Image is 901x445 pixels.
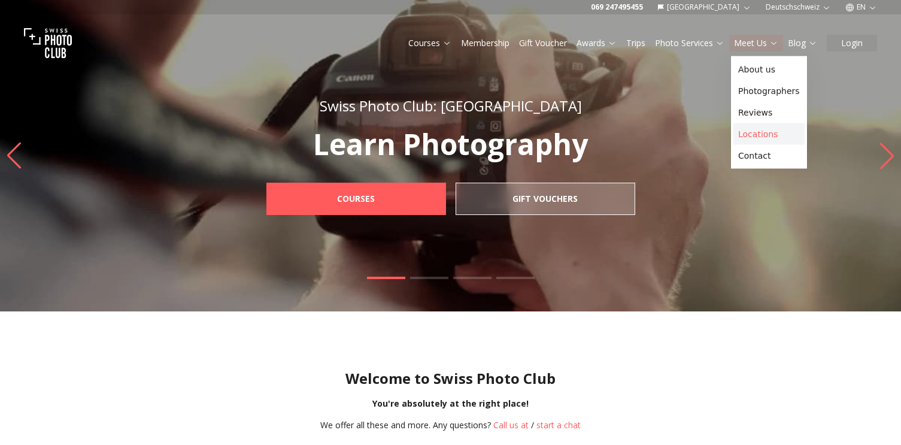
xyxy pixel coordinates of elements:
a: Trips [626,37,645,49]
a: Courses [408,37,451,49]
a: Photo Services [655,37,724,49]
button: Photo Services [650,35,729,52]
a: Gift Voucher [519,37,567,49]
div: / [320,419,581,431]
b: Courses [337,193,375,205]
button: Meet Us [729,35,783,52]
button: Courses [404,35,456,52]
a: About us [733,59,805,80]
div: You're absolutely at the right place! [10,398,891,410]
button: Trips [621,35,650,52]
a: Photographers [733,80,805,102]
a: Meet Us [734,37,778,49]
a: Membership [461,37,509,49]
a: Contact [733,145,805,167]
a: Locations [733,123,805,145]
button: Login [827,35,877,52]
a: Awards [577,37,617,49]
span: We offer all these and more. Any questions? [320,419,491,431]
div: Swiss Photo Club: [GEOGRAPHIC_DATA] [240,96,662,116]
a: Call us at [493,419,529,431]
a: Courses [266,183,446,215]
p: Learn Photography [240,130,662,159]
button: Gift Voucher [514,35,572,52]
a: 069 247495455 [591,2,643,12]
button: Membership [456,35,514,52]
button: Awards [572,35,621,52]
a: Reviews [733,102,805,123]
h1: Welcome to Swiss Photo Club [10,369,891,388]
button: start a chat [536,419,581,431]
button: Blog [783,35,822,52]
a: Gift Vouchers [456,183,635,215]
b: Gift Vouchers [512,193,578,205]
a: Blog [788,37,817,49]
img: Swiss photo club [24,19,72,67]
